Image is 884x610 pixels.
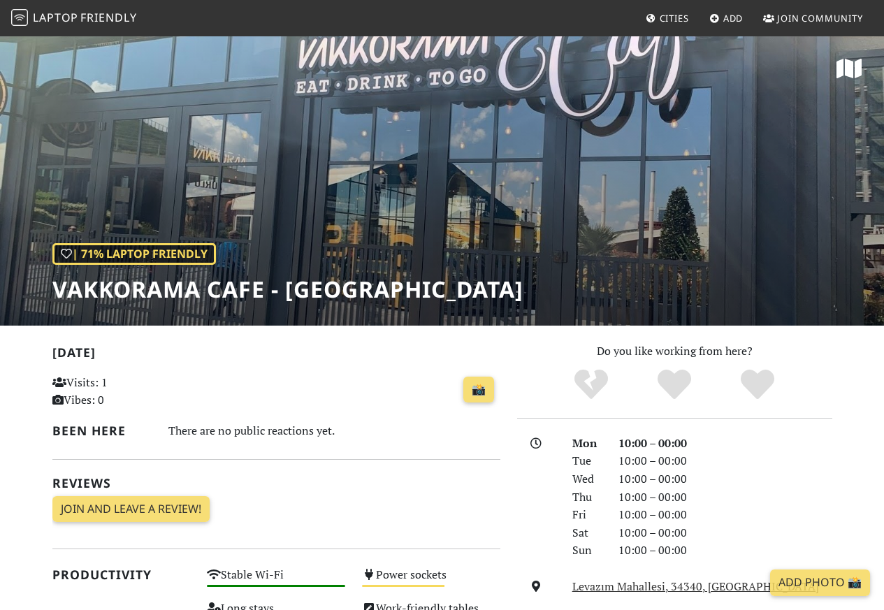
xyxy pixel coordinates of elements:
[564,435,610,453] div: Mon
[564,506,610,524] div: Fri
[463,377,494,403] a: 📸
[610,488,841,507] div: 10:00 – 00:00
[610,470,841,488] div: 10:00 – 00:00
[704,6,749,31] a: Add
[517,342,832,361] p: Do you like working from here?
[610,435,841,453] div: 10:00 – 00:00
[723,12,744,24] span: Add
[633,368,716,402] div: Yes
[198,565,354,598] div: Stable Wi-Fi
[758,6,869,31] a: Join Community
[610,452,841,470] div: 10:00 – 00:00
[52,276,523,303] h1: Vakkorama Cafe - [GEOGRAPHIC_DATA]
[52,496,210,523] a: Join and leave a review!
[550,368,633,402] div: No
[716,368,799,402] div: Definitely!
[572,579,819,594] a: Levazım Mahallesi, 34340, [GEOGRAPHIC_DATA]
[80,10,136,25] span: Friendly
[564,524,610,542] div: Sat
[168,421,500,441] div: There are no public reactions yet.
[564,542,610,560] div: Sun
[777,12,863,24] span: Join Community
[11,9,28,26] img: LaptopFriendly
[52,374,191,409] p: Visits: 1 Vibes: 0
[660,12,689,24] span: Cities
[52,345,500,365] h2: [DATE]
[52,476,500,491] h2: Reviews
[640,6,695,31] a: Cities
[52,567,191,582] h2: Productivity
[354,565,509,598] div: Power sockets
[52,243,216,266] div: | 71% Laptop Friendly
[564,452,610,470] div: Tue
[610,506,841,524] div: 10:00 – 00:00
[564,488,610,507] div: Thu
[33,10,78,25] span: Laptop
[52,423,152,438] h2: Been here
[564,470,610,488] div: Wed
[11,6,137,31] a: LaptopFriendly LaptopFriendly
[610,524,841,542] div: 10:00 – 00:00
[770,569,870,596] a: Add Photo 📸
[610,542,841,560] div: 10:00 – 00:00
